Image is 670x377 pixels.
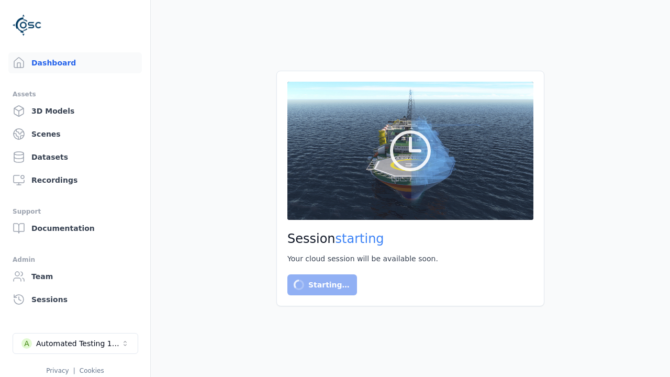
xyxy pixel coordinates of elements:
[13,205,138,218] div: Support
[8,147,142,168] a: Datasets
[8,266,142,287] a: Team
[13,88,138,101] div: Assets
[80,367,104,374] a: Cookies
[287,274,357,295] button: Starting…
[336,231,384,246] span: starting
[73,367,75,374] span: |
[36,338,121,349] div: Automated Testing 1 - Playwright
[13,10,42,40] img: Logo
[287,253,533,264] div: Your cloud session will be available soon.
[8,101,142,121] a: 3D Models
[8,124,142,145] a: Scenes
[13,333,138,354] button: Select a workspace
[8,289,142,310] a: Sessions
[287,230,533,247] h2: Session
[8,52,142,73] a: Dashboard
[46,367,69,374] a: Privacy
[13,253,138,266] div: Admin
[8,218,142,239] a: Documentation
[21,338,32,349] div: A
[8,170,142,191] a: Recordings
